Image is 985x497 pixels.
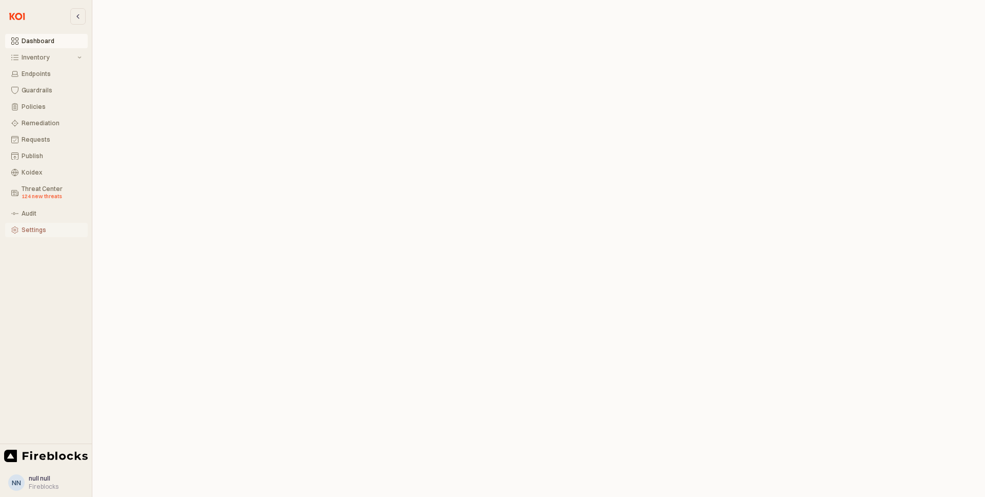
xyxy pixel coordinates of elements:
span: null null [29,474,50,482]
div: Remediation [22,120,82,127]
button: nn [8,474,25,491]
button: Settings [5,223,88,237]
div: Guardrails [22,87,82,94]
div: Policies [22,103,82,110]
button: Endpoints [5,67,88,81]
div: Publish [22,152,82,160]
div: Dashboard [22,37,82,45]
button: Koidex [5,165,88,180]
div: Endpoints [22,70,82,78]
button: Guardrails [5,83,88,98]
button: Requests [5,132,88,147]
div: Koidex [22,169,82,176]
div: Fireblocks [29,483,58,491]
div: nn [12,477,21,488]
button: Audit [5,206,88,221]
div: Threat Center [22,185,82,201]
button: Dashboard [5,34,88,48]
button: Policies [5,100,88,114]
div: Audit [22,210,82,217]
div: Settings [22,226,82,234]
button: Inventory [5,50,88,65]
div: Requests [22,136,82,143]
button: Remediation [5,116,88,130]
button: Publish [5,149,88,163]
button: Threat Center [5,182,88,204]
div: Inventory [22,54,75,61]
div: 124 new threats [22,193,82,201]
